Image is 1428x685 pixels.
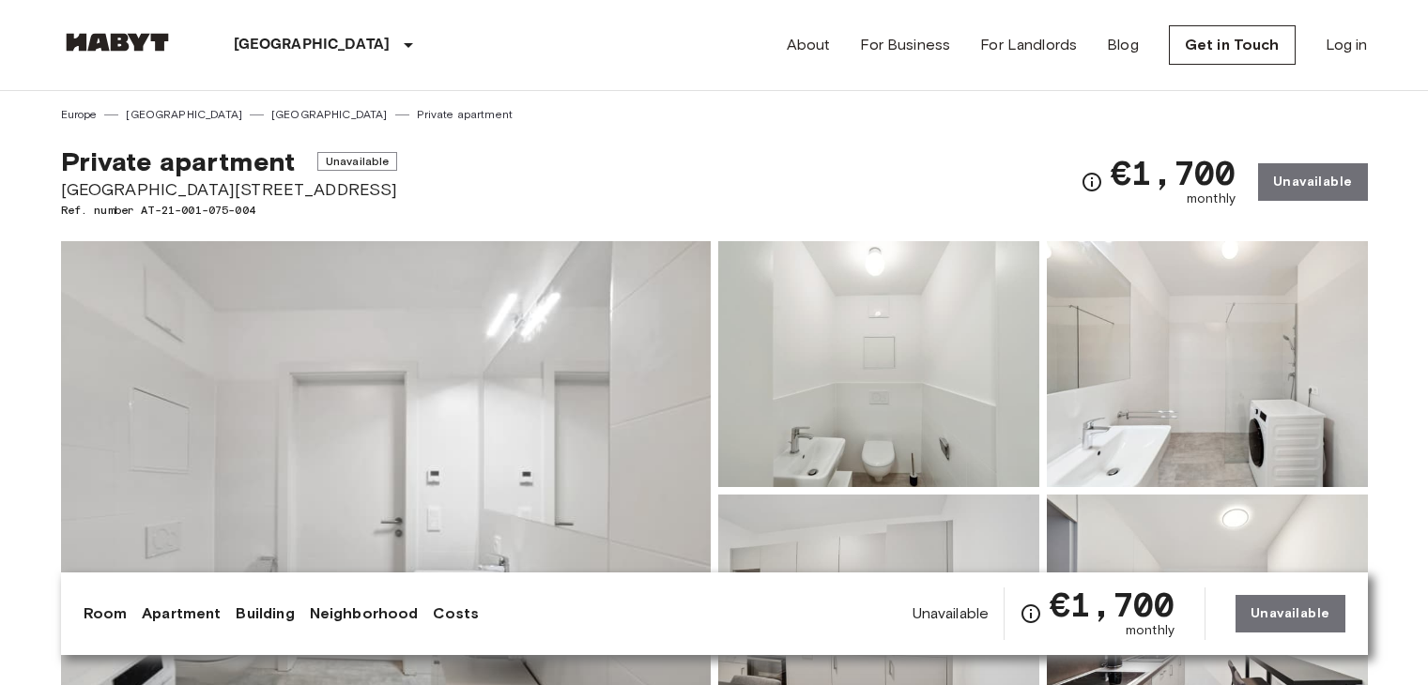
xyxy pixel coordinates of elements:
[1047,241,1368,487] img: Picture of unit AT-21-001-075-004
[84,602,128,625] a: Room
[142,602,221,625] a: Apartment
[61,202,398,219] span: Ref. number AT-21-001-075-004
[1020,602,1042,625] svg: Check cost overview for full price breakdown. Please note that discounts apply to new joiners onl...
[980,34,1077,56] a: For Landlords
[1187,190,1236,208] span: monthly
[61,33,174,52] img: Habyt
[236,602,294,625] a: Building
[1111,156,1236,190] span: €1,700
[433,602,479,625] a: Costs
[417,106,514,123] a: Private apartment
[126,106,242,123] a: [GEOGRAPHIC_DATA]
[1050,587,1175,621] span: €1,700
[860,34,950,56] a: For Business
[718,241,1039,487] img: Picture of unit AT-21-001-075-004
[1107,34,1139,56] a: Blog
[234,34,391,56] p: [GEOGRAPHIC_DATA]
[1326,34,1368,56] a: Log in
[913,603,990,624] span: Unavailable
[317,152,398,171] span: Unavailable
[310,602,419,625] a: Neighborhood
[61,145,296,177] span: Private apartment
[1126,621,1175,640] span: monthly
[271,106,388,123] a: [GEOGRAPHIC_DATA]
[1081,171,1103,193] svg: Check cost overview for full price breakdown. Please note that discounts apply to new joiners onl...
[787,34,831,56] a: About
[1169,25,1296,65] a: Get in Touch
[61,106,98,123] a: Europe
[61,177,398,202] span: [GEOGRAPHIC_DATA][STREET_ADDRESS]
